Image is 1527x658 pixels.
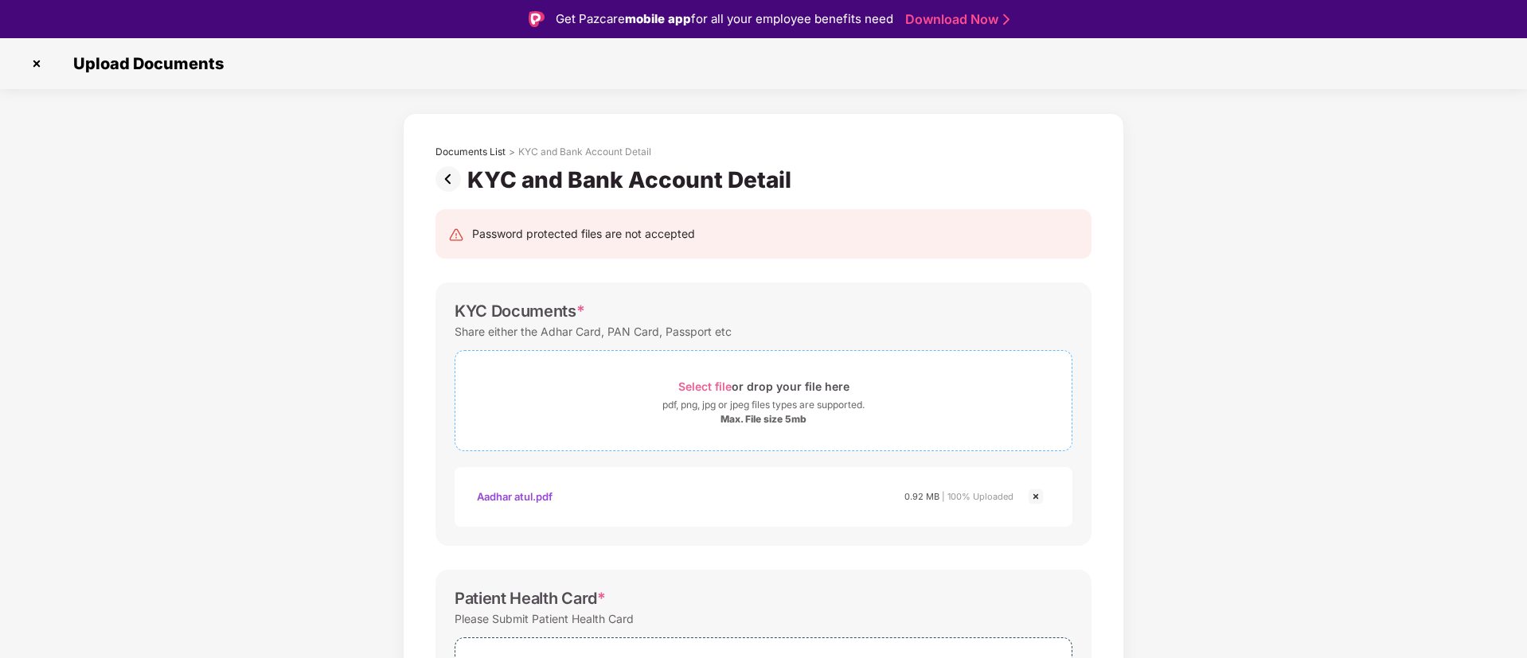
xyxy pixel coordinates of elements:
img: Stroke [1003,11,1010,28]
div: > [509,146,515,158]
span: | 100% Uploaded [942,491,1013,502]
span: Select fileor drop your file herepdf, png, jpg or jpeg files types are supported.Max. File size 5mb [455,363,1072,438]
img: Logo [529,11,545,27]
div: or drop your file here [678,376,849,397]
div: KYC and Bank Account Detail [518,146,651,158]
div: Documents List [435,146,506,158]
div: Max. File size 5mb [721,413,806,426]
div: Password protected files are not accepted [472,225,695,243]
div: Please Submit Patient Health Card [455,608,634,629]
div: KYC Documents [455,302,585,321]
img: svg+xml;base64,PHN2ZyBpZD0iUHJldi0zMngzMiIgeG1sbnM9Imh0dHA6Ly93d3cudzMub3JnLzIwMDAvc3ZnIiB3aWR0aD... [435,166,467,192]
div: pdf, png, jpg or jpeg files types are supported. [662,397,865,413]
span: Upload Documents [57,54,232,73]
strong: mobile app [625,11,691,26]
div: Aadhar atul.pdf [477,483,553,510]
div: Get Pazcare for all your employee benefits need [556,10,893,29]
span: Select file [678,380,732,393]
a: Download Now [905,11,1005,28]
div: Patient Health Card [455,589,606,608]
div: Share either the Adhar Card, PAN Card, Passport etc [455,321,732,342]
img: svg+xml;base64,PHN2ZyBpZD0iQ3Jvc3MtMzJ4MzIiIHhtbG5zPSJodHRwOi8vd3d3LnczLm9yZy8yMDAwL3N2ZyIgd2lkdG... [24,51,49,76]
div: KYC and Bank Account Detail [467,166,798,193]
img: svg+xml;base64,PHN2ZyBpZD0iQ3Jvc3MtMjR4MjQiIHhtbG5zPSJodHRwOi8vd3d3LnczLm9yZy8yMDAwL3N2ZyIgd2lkdG... [1026,487,1045,506]
span: 0.92 MB [904,491,939,502]
img: svg+xml;base64,PHN2ZyB4bWxucz0iaHR0cDovL3d3dy53My5vcmcvMjAwMC9zdmciIHdpZHRoPSIyNCIgaGVpZ2h0PSIyNC... [448,227,464,243]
